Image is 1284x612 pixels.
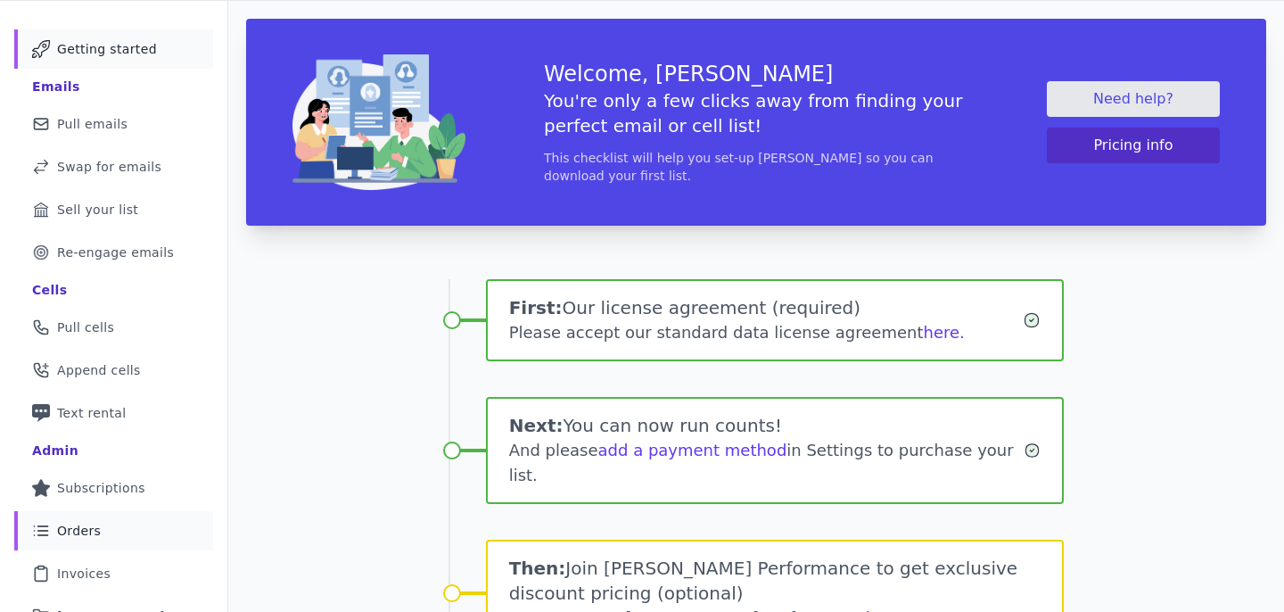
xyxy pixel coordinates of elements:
p: This checklist will help you set-up [PERSON_NAME] so you can download your first list. [544,149,968,185]
div: Emails [32,78,80,95]
button: Pricing info [1047,128,1220,163]
span: Re-engage emails [57,244,174,261]
span: Getting started [57,40,157,58]
span: Then: [509,558,566,579]
h1: Join [PERSON_NAME] Performance to get exclusive discount pricing (optional) [509,556,1041,606]
a: Subscriptions [14,468,213,508]
img: img [292,54,465,190]
a: Need help? [1047,81,1220,117]
span: Next: [509,415,564,436]
a: Pull cells [14,308,213,347]
div: And please in Settings to purchase your list. [509,438,1025,488]
a: Swap for emails [14,147,213,186]
div: Cells [32,281,67,299]
div: Admin [32,442,78,459]
a: Re-engage emails [14,233,213,272]
span: Invoices [57,565,111,583]
a: Orders [14,511,213,550]
a: add a payment method [598,441,787,459]
h5: You're only a few clicks away from finding your perfect email or cell list! [544,88,968,138]
div: Please accept our standard data license agreement [509,320,1024,345]
span: First: [509,297,563,318]
span: Subscriptions [57,479,145,497]
span: Append cells [57,361,141,379]
span: Text rental [57,404,127,422]
a: Text rental [14,393,213,433]
a: Invoices [14,554,213,593]
span: Orders [57,522,101,540]
h1: You can now run counts! [509,413,1025,438]
span: Swap for emails [57,158,161,176]
h3: Welcome, [PERSON_NAME] [544,60,968,88]
a: Append cells [14,351,213,390]
a: Sell your list [14,190,213,229]
a: Pull emails [14,104,213,144]
span: Pull cells [57,318,114,336]
h1: Our license agreement (required) [509,295,1024,320]
span: Sell your list [57,201,138,219]
span: Pull emails [57,115,128,133]
a: Getting started [14,29,213,69]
